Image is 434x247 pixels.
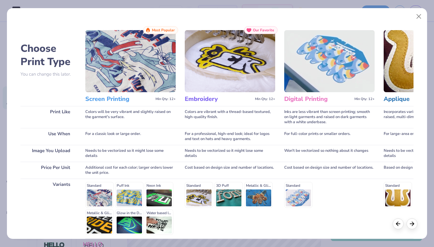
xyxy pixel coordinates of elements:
span: Our Favorite [253,28,274,32]
h2: Choose Print Type [20,42,76,68]
img: Embroidery [185,30,275,92]
div: Additional cost for each color; larger orders lower the unit price. [85,162,176,179]
div: Inks are less vibrant than screen printing; smooth on light garments and raised on dark garments ... [284,106,375,128]
div: Use When [20,128,76,145]
span: Min Qty: 12+ [255,97,275,101]
span: Min Qty: 12+ [156,97,176,101]
h3: Embroidery [185,95,253,103]
h3: Digital Printing [284,95,352,103]
div: Needs to be vectorized so it might lose some details [85,145,176,162]
span: Most Popular [152,28,175,32]
div: For a classic look or large order. [85,128,176,145]
span: Min Qty: 12+ [354,97,375,101]
img: Digital Printing [284,30,375,92]
button: Close [413,11,425,22]
div: Needs to be vectorized so it might lose some details [185,145,275,162]
div: For full-color prints or smaller orders. [284,128,375,145]
div: Colors will be very vibrant and slightly raised on the garment's surface. [85,106,176,128]
div: Variants [20,179,76,238]
div: Price Per Unit [20,162,76,179]
div: Colors are vibrant with a thread-based textured, high-quality finish. [185,106,275,128]
div: Cost based on design size and number of locations. [284,162,375,179]
img: Screen Printing [85,30,176,92]
div: Cost based on design size and number of locations. [185,162,275,179]
div: Print Like [20,106,76,128]
div: For a professional, high-end look; ideal for logos and text on hats and heavy garments. [185,128,275,145]
p: You can change this later. [20,72,76,77]
div: Image You Upload [20,145,76,162]
h3: Screen Printing [85,95,153,103]
div: Won't be vectorized so nothing about it changes [284,145,375,162]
